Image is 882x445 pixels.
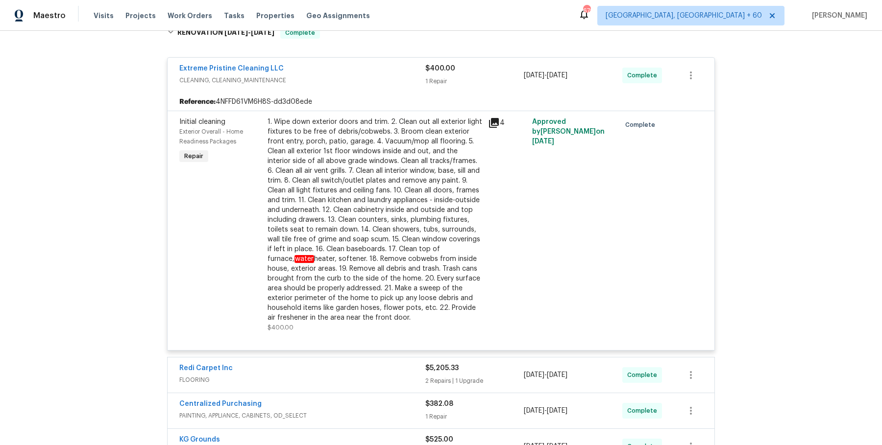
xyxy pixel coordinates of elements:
[179,411,425,421] span: PAINTING, APPLIANCE, CABINETS, OD_SELECT
[33,11,66,21] span: Maestro
[524,406,567,416] span: -
[425,436,453,443] span: $525.00
[547,407,567,414] span: [DATE]
[547,372,567,378] span: [DATE]
[179,75,425,85] span: CLEANING, CLEANING_MAINTENANCE
[425,412,524,422] div: 1 Repair
[179,400,262,407] a: Centralized Purchasing
[224,29,274,36] span: -
[125,11,156,21] span: Projects
[168,93,714,111] div: 4NFFD61VM6H8S-dd3d08ede
[164,17,718,48] div: RENOVATION [DATE]-[DATE]Complete
[268,117,482,323] div: 1. Wipe down exterior doors and trim. 2. Clean out all exterior light fixtures to be free of debr...
[524,372,544,378] span: [DATE]
[625,120,659,130] span: Complete
[808,11,867,21] span: [PERSON_NAME]
[179,118,225,125] span: Initial cleaning
[177,27,274,39] h6: RENOVATION
[488,117,526,129] div: 4
[256,11,294,21] span: Properties
[179,65,284,72] a: Extreme Pristine Cleaning LLC
[224,29,248,36] span: [DATE]
[425,365,459,372] span: $5,205.33
[251,29,274,36] span: [DATE]
[606,11,762,21] span: [GEOGRAPHIC_DATA], [GEOGRAPHIC_DATA] + 60
[425,65,455,72] span: $400.00
[524,70,567,80] span: -
[524,370,567,380] span: -
[180,151,207,161] span: Repair
[179,129,243,144] span: Exterior Overall - Home Readiness Packages
[168,11,212,21] span: Work Orders
[179,365,233,372] a: Redi Carpet Inc
[547,72,567,79] span: [DATE]
[627,406,661,416] span: Complete
[583,6,590,16] div: 679
[627,370,661,380] span: Complete
[627,70,661,80] span: Complete
[294,255,314,263] em: water
[532,118,605,145] span: Approved by [PERSON_NAME] on
[268,325,294,330] span: $400.00
[524,407,544,414] span: [DATE]
[281,28,319,38] span: Complete
[179,97,216,107] b: Reference:
[425,76,524,86] div: 1 Repair
[425,376,524,386] div: 2 Repairs | 1 Upgrade
[425,400,453,407] span: $382.08
[306,11,370,21] span: Geo Assignments
[224,12,245,19] span: Tasks
[179,375,425,385] span: FLOORING
[94,11,114,21] span: Visits
[524,72,544,79] span: [DATE]
[179,436,220,443] a: KG Grounds
[532,138,554,145] span: [DATE]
